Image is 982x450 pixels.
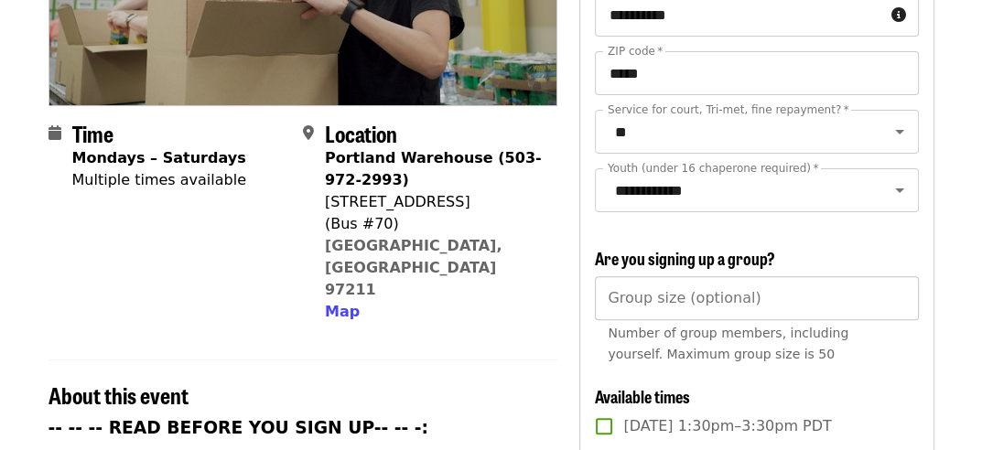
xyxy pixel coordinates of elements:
button: Open [887,119,912,145]
button: Map [325,301,360,323]
strong: Mondays – Saturdays [72,149,246,166]
div: Multiple times available [72,169,246,191]
i: calendar icon [49,124,61,142]
input: [object Object] [595,276,918,320]
button: Open [887,177,912,203]
div: [STREET_ADDRESS] [325,191,543,213]
span: Location [325,117,397,149]
span: [DATE] 1:30pm–3:30pm PDT [623,415,831,437]
label: Youth (under 16 chaperone required) [608,163,818,174]
label: ZIP code [608,46,663,57]
input: ZIP code [595,51,918,95]
a: [GEOGRAPHIC_DATA], [GEOGRAPHIC_DATA] 97211 [325,237,502,298]
i: circle-info icon [891,6,906,24]
span: Number of group members, including yourself. Maximum group size is 50 [608,326,848,361]
div: (Bus #70) [325,213,543,235]
strong: Portland Warehouse (503-972-2993) [325,149,542,188]
label: Service for court, Tri-met, fine repayment? [608,104,849,115]
span: About this event [49,379,189,411]
strong: -- -- -- READ BEFORE YOU SIGN UP-- -- -: [49,418,429,437]
span: Are you signing up a group? [595,246,775,270]
i: map-marker-alt icon [303,124,314,142]
span: Available times [595,384,690,408]
span: Map [325,303,360,320]
span: Time [72,117,113,149]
